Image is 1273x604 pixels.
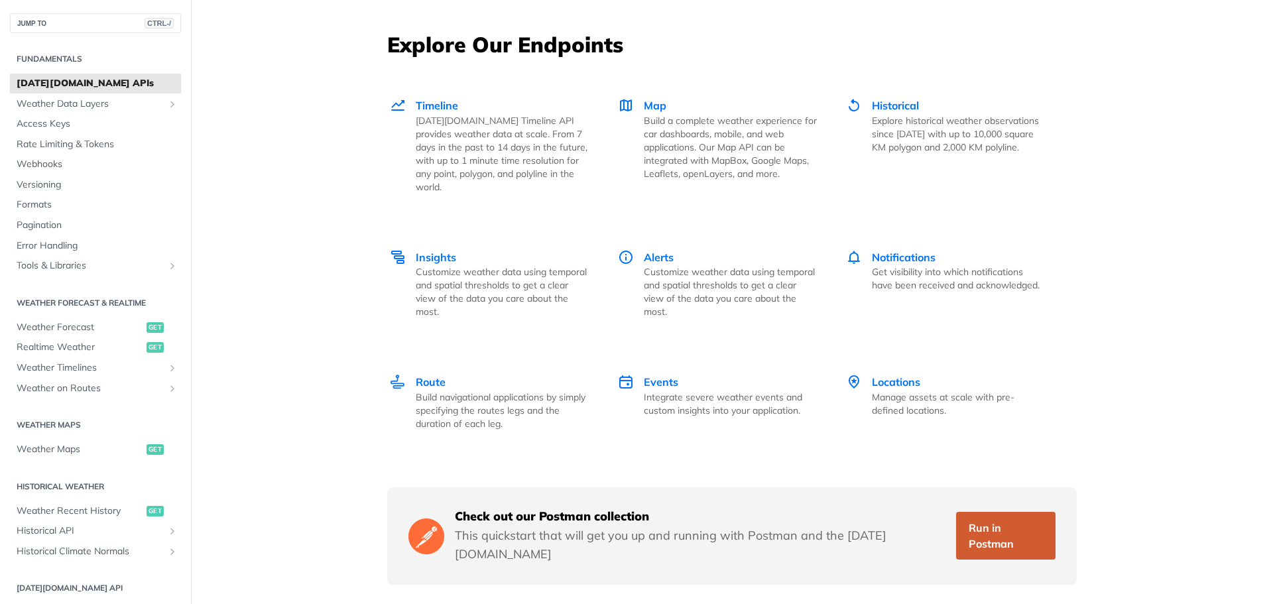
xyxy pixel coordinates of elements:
span: Realtime Weather [17,341,143,354]
img: Historical [846,97,862,113]
span: Weather Maps [17,443,143,456]
span: Weather Data Layers [17,97,164,111]
span: get [147,342,164,353]
span: Webhooks [17,158,178,171]
button: Show subpages for Historical API [167,526,178,536]
a: Weather Forecastget [10,318,181,337]
p: Get visibility into which notifications have been received and acknowledged. [872,265,1045,292]
a: Access Keys [10,114,181,134]
h2: Historical Weather [10,481,181,493]
a: Historical Climate NormalsShow subpages for Historical Climate Normals [10,542,181,562]
span: Weather Timelines [17,361,164,375]
button: Show subpages for Historical Climate Normals [167,546,178,557]
p: Explore historical weather observations since [DATE] with up to 10,000 square KM polygon and 2,00... [872,114,1045,154]
span: Historical Climate Normals [17,545,164,558]
a: Tools & LibrariesShow subpages for Tools & Libraries [10,256,181,276]
span: Insights [416,251,456,264]
a: Events Events Integrate severe weather events and custom insights into your application. [603,346,831,458]
button: Show subpages for Weather Data Layers [167,99,178,109]
a: Insights Insights Customize weather data using temporal and spatial thresholds to get a clear vie... [389,221,603,347]
span: get [147,322,164,333]
img: Timeline [390,97,406,113]
p: Integrate severe weather events and custom insights into your application. [644,391,817,417]
p: Customize weather data using temporal and spatial thresholds to get a clear view of the data you ... [644,265,817,318]
span: Timeline [416,99,458,112]
span: Versioning [17,178,178,192]
h2: Weather Forecast & realtime [10,297,181,309]
p: This quickstart that will get you up and running with Postman and the [DATE][DOMAIN_NAME] [455,526,945,564]
a: Rate Limiting & Tokens [10,135,181,154]
h5: Check out our Postman collection [455,509,945,524]
span: Historical [872,99,919,112]
a: Alerts Alerts Customize weather data using temporal and spatial thresholds to get a clear view of... [603,221,831,347]
a: Weather Recent Historyget [10,501,181,521]
button: JUMP TOCTRL-/ [10,13,181,33]
span: Formats [17,198,178,211]
img: Alerts [618,249,634,265]
p: [DATE][DOMAIN_NAME] Timeline API provides weather data at scale. From 7 days in the past to 14 da... [416,114,589,194]
a: Weather TimelinesShow subpages for Weather Timelines [10,358,181,378]
a: [DATE][DOMAIN_NAME] APIs [10,74,181,93]
img: Insights [390,249,406,265]
a: Historical Historical Explore historical weather observations since [DATE] with up to 10,000 squa... [831,70,1060,221]
a: Map Map Build a complete weather experience for car dashboards, mobile, and web applications. Our... [603,70,831,221]
a: Error Handling [10,236,181,256]
span: Pagination [17,219,178,232]
span: Error Handling [17,239,178,253]
img: Route [390,374,406,390]
a: Versioning [10,175,181,195]
p: Build a complete weather experience for car dashboards, mobile, and web applications. Our Map API... [644,114,817,180]
span: [DATE][DOMAIN_NAME] APIs [17,77,178,90]
h2: [DATE][DOMAIN_NAME] API [10,582,181,594]
a: Weather Data LayersShow subpages for Weather Data Layers [10,94,181,114]
span: Map [644,99,666,112]
button: Show subpages for Weather on Routes [167,383,178,394]
h2: Weather Maps [10,419,181,431]
span: Weather on Routes [17,382,164,395]
span: Tools & Libraries [17,259,164,272]
img: Notifications [846,249,862,265]
button: Show subpages for Tools & Libraries [167,261,178,271]
img: Locations [846,374,862,390]
img: Events [618,374,634,390]
a: Pagination [10,215,181,235]
span: CTRL-/ [145,18,174,29]
span: get [147,506,164,516]
a: Formats [10,195,181,215]
span: get [147,444,164,455]
a: Realtime Weatherget [10,337,181,357]
p: Customize weather data using temporal and spatial thresholds to get a clear view of the data you ... [416,265,589,318]
a: Weather Mapsget [10,440,181,459]
a: Locations Locations Manage assets at scale with pre-defined locations. [831,346,1060,458]
img: Map [618,97,634,113]
button: Show subpages for Weather Timelines [167,363,178,373]
span: Route [416,375,446,389]
span: Events [644,375,678,389]
a: Timeline Timeline [DATE][DOMAIN_NAME] Timeline API provides weather data at scale. From 7 days in... [389,70,603,221]
span: Notifications [872,251,936,264]
a: Weather on RoutesShow subpages for Weather on Routes [10,379,181,398]
span: Access Keys [17,117,178,131]
span: Weather Recent History [17,505,143,518]
span: Weather Forecast [17,321,143,334]
a: Historical APIShow subpages for Historical API [10,521,181,541]
a: Notifications Notifications Get visibility into which notifications have been received and acknow... [831,221,1060,347]
p: Build navigational applications by simply specifying the routes legs and the duration of each leg. [416,391,589,430]
span: Alerts [644,251,674,264]
a: Run in Postman [956,512,1056,560]
p: Manage assets at scale with pre-defined locations. [872,391,1045,417]
h3: Explore Our Endpoints [387,30,1077,59]
span: Rate Limiting & Tokens [17,138,178,151]
img: Postman Logo [408,516,444,556]
a: Route Route Build navigational applications by simply specifying the routes legs and the duration... [389,346,603,458]
a: Webhooks [10,154,181,174]
span: Historical API [17,524,164,538]
h2: Fundamentals [10,53,181,65]
span: Locations [872,375,920,389]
